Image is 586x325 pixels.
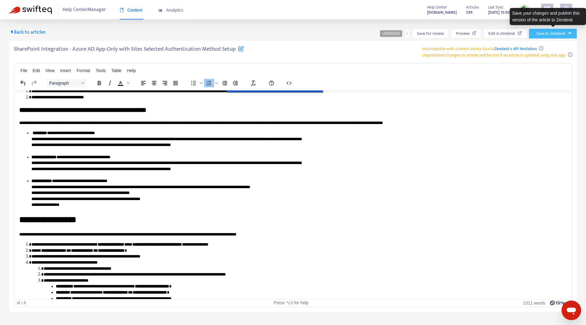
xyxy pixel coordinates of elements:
button: Clear formatting [248,79,259,87]
span: Paragraph [49,81,79,86]
div: li [24,300,26,305]
button: Italic [105,79,115,87]
span: book [120,8,124,12]
div: ol [17,300,20,305]
span: appstore [544,6,551,13]
span: info-circle [568,53,572,57]
button: Align center [149,79,159,87]
span: caret-down [568,31,572,35]
span: Save to Zendesk [536,30,565,37]
span: Tools [96,68,106,73]
button: Block Paragraph [47,79,86,87]
button: Decrease indent [219,79,230,87]
span: info-circle [539,46,543,50]
span: Help [127,68,136,73]
span: Edit [33,68,40,73]
button: Edit in Zendesk [483,29,527,38]
a: Powered by Tiny [550,300,565,305]
div: Save your changes and publish this version of the article to Zendesk [510,8,586,25]
div: Text color Black [115,79,131,87]
span: Format [77,68,90,73]
button: Justify [170,79,181,87]
span: more [405,31,409,35]
button: more [405,29,410,38]
iframe: Button to launch messaging window [562,301,581,320]
span: Help Center Manager [63,4,106,16]
button: Preview [451,29,481,38]
button: Help [266,79,277,87]
div: Bullet list [188,79,204,87]
div: › [21,300,23,305]
div: Numbered list [204,79,219,87]
button: Save to Zendeskcaret-down [529,29,577,38]
span: user [562,6,570,13]
span: caret-left [9,29,14,34]
img: sync.dc5367851b00ba804db3.png [520,6,528,13]
strong: [DATE] 15:50 [488,9,510,16]
button: Align left [138,79,149,87]
span: Articles [466,4,479,11]
h5: SharePoint Integration - Azure AD App-Only with Sites Selected Authentication Method Setup [14,46,244,56]
button: Align right [160,79,170,87]
button: Redo [29,79,39,87]
span: Insert [60,68,71,73]
span: File [20,68,27,73]
a: [DOMAIN_NAME] [427,9,457,16]
span: Back to articles [9,28,46,36]
span: Help Center [427,4,447,11]
span: area-chart [158,8,163,12]
span: View [45,68,55,73]
span: Preview [456,30,470,37]
span: Table [111,68,121,73]
img: Swifteq [9,5,52,14]
iframe: Rich Text Area [14,90,572,299]
button: Increase indent [230,79,241,87]
button: Bold [94,79,104,87]
a: Zendesk's API limitation [494,45,537,52]
div: Press ⌥0 for help [200,300,382,305]
span: Incompatible with content blocks due to [422,45,537,52]
button: Undo [18,79,28,87]
span: Edit in Zendesk [488,30,515,37]
span: Last Sync [488,4,504,11]
span: Analytics [158,8,183,13]
span: Content [120,8,143,13]
button: Save for review [412,29,449,38]
span: Save for review [417,30,444,37]
strong: 599 [466,9,472,16]
div: Press the Up and Down arrow keys to resize the editor. [565,299,572,307]
span: Unpublished changes to articles will be lost if an article is updated using this app. [422,52,566,59]
button: 1511 words [523,300,545,305]
span: UNSAVED [382,31,400,36]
